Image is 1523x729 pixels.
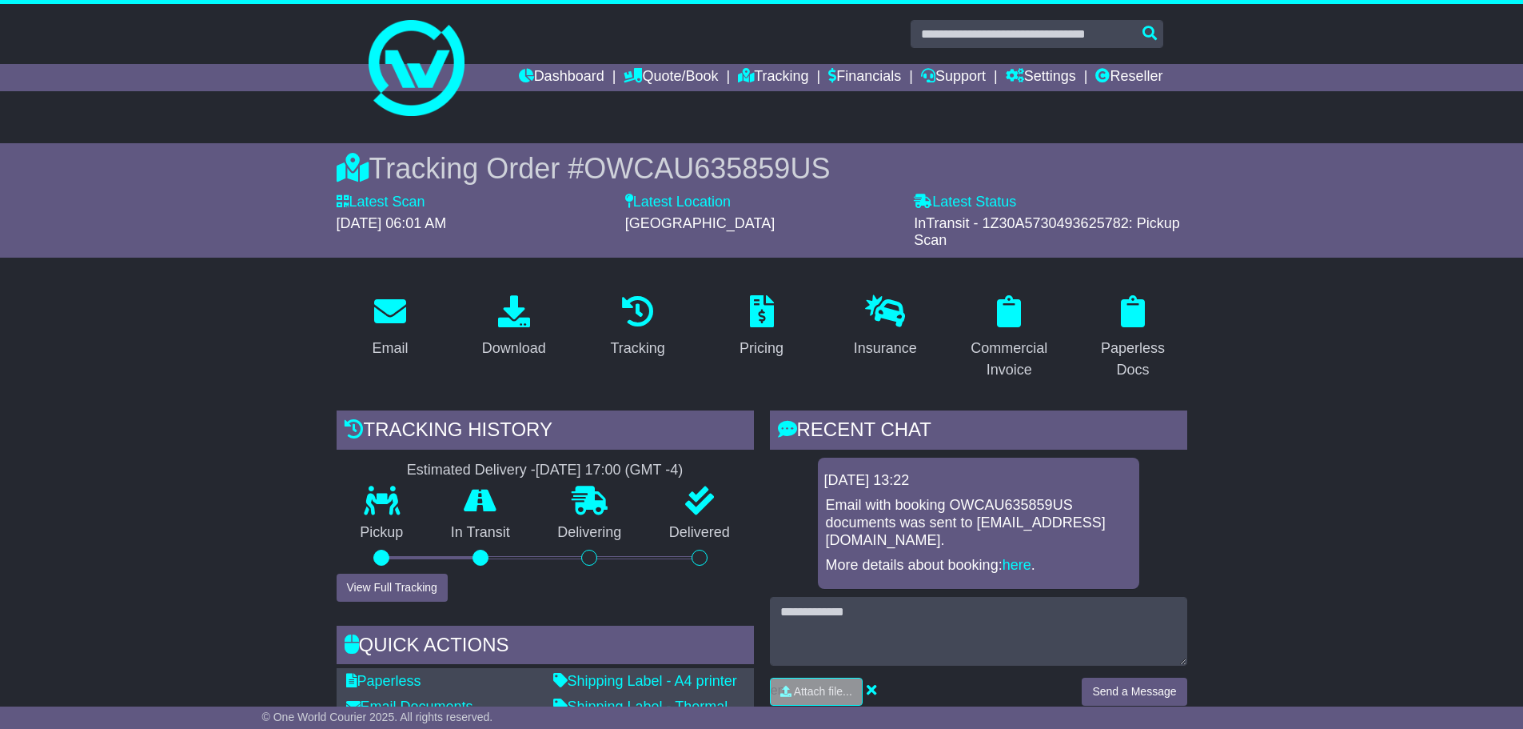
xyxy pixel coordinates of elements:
[337,151,1187,186] div: Tracking Order #
[854,338,917,359] div: Insurance
[625,194,731,211] label: Latest Location
[337,194,425,211] label: Latest Scan
[536,462,683,479] div: [DATE] 17:00 (GMT -4)
[337,411,754,454] div: Tracking history
[843,290,927,365] a: Insurance
[729,290,794,365] a: Pricing
[519,64,604,91] a: Dashboard
[262,711,493,723] span: © One World Courier 2025. All rights reserved.
[770,411,1187,454] div: RECENT CHAT
[346,699,473,715] a: Email Documents
[372,338,408,359] div: Email
[828,64,901,91] a: Financials
[361,290,418,365] a: Email
[1079,290,1187,387] a: Paperless Docs
[600,290,675,365] a: Tracking
[738,64,808,91] a: Tracking
[346,673,421,689] a: Paperless
[1090,338,1177,381] div: Paperless Docs
[624,64,718,91] a: Quote/Book
[740,338,783,359] div: Pricing
[337,574,448,602] button: View Full Tracking
[534,524,646,542] p: Delivering
[955,290,1063,387] a: Commercial Invoice
[914,215,1180,249] span: InTransit - 1Z30A5730493625782: Pickup Scan
[1082,678,1186,706] button: Send a Message
[824,472,1133,490] div: [DATE] 13:22
[625,215,775,231] span: [GEOGRAPHIC_DATA]
[337,524,428,542] p: Pickup
[337,462,754,479] div: Estimated Delivery -
[826,497,1131,549] p: Email with booking OWCAU635859US documents was sent to [EMAIL_ADDRESS][DOMAIN_NAME].
[337,215,447,231] span: [DATE] 06:01 AM
[337,626,754,669] div: Quick Actions
[645,524,754,542] p: Delivered
[584,152,830,185] span: OWCAU635859US
[472,290,556,365] a: Download
[921,64,986,91] a: Support
[427,524,534,542] p: In Transit
[914,194,1016,211] label: Latest Status
[610,338,664,359] div: Tracking
[966,338,1053,381] div: Commercial Invoice
[553,673,737,689] a: Shipping Label - A4 printer
[482,338,546,359] div: Download
[1095,64,1162,91] a: Reseller
[1006,64,1076,91] a: Settings
[826,557,1131,575] p: More details about booking: .
[1003,557,1031,573] a: here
